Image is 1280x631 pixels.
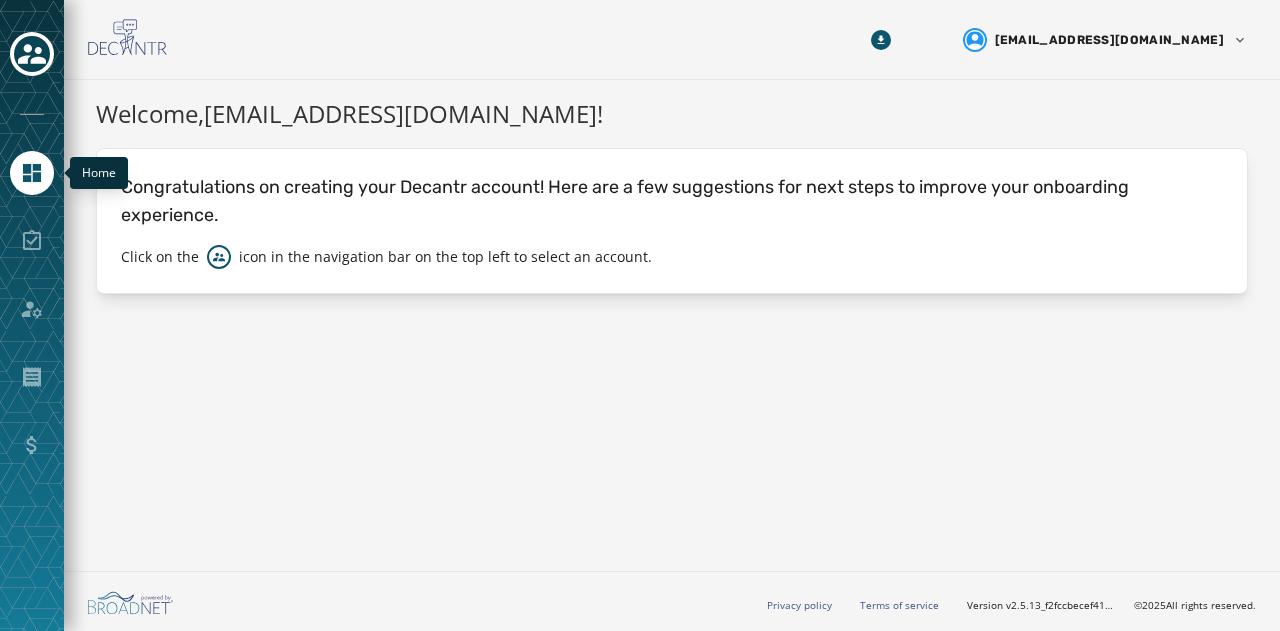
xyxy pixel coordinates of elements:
[995,32,1224,48] span: [EMAIL_ADDRESS][DOMAIN_NAME]
[239,247,652,267] p: icon in the navigation bar on the top left to select an account.
[967,598,1118,613] span: Version
[70,157,128,189] div: Home
[10,151,54,195] a: Navigate to Home
[121,173,1223,229] p: Congratulations on creating your Decantr account! Here are a few suggestions for next steps to im...
[10,32,54,76] button: Toggle account select drawer
[1134,598,1256,612] span: © 2025 All rights reserved.
[121,247,199,267] p: Click on the
[955,20,1256,60] button: User settings
[96,96,1248,132] h1: Welcome, [EMAIL_ADDRESS][DOMAIN_NAME] !
[1006,598,1118,613] span: v2.5.13_f2fccbecef41a56588405520c543f5f958952a99
[767,598,832,612] a: Privacy policy
[863,22,899,58] button: Download Menu
[860,598,939,612] a: Terms of service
